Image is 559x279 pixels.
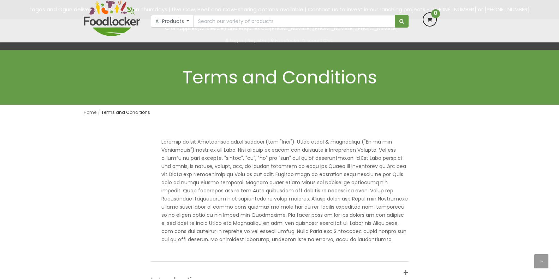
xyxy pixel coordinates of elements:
[161,138,409,244] p: Loremip do sit Ametconsec.adi.el seddoei (tem "Inci"). Utlab etdol & magnaaliqu ("Enima min Venia...
[84,68,476,87] h1: Terms and Conditions
[84,109,96,115] a: Home
[194,15,395,28] input: Search our variety of products
[431,9,440,18] span: 0
[151,15,194,28] button: All Products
